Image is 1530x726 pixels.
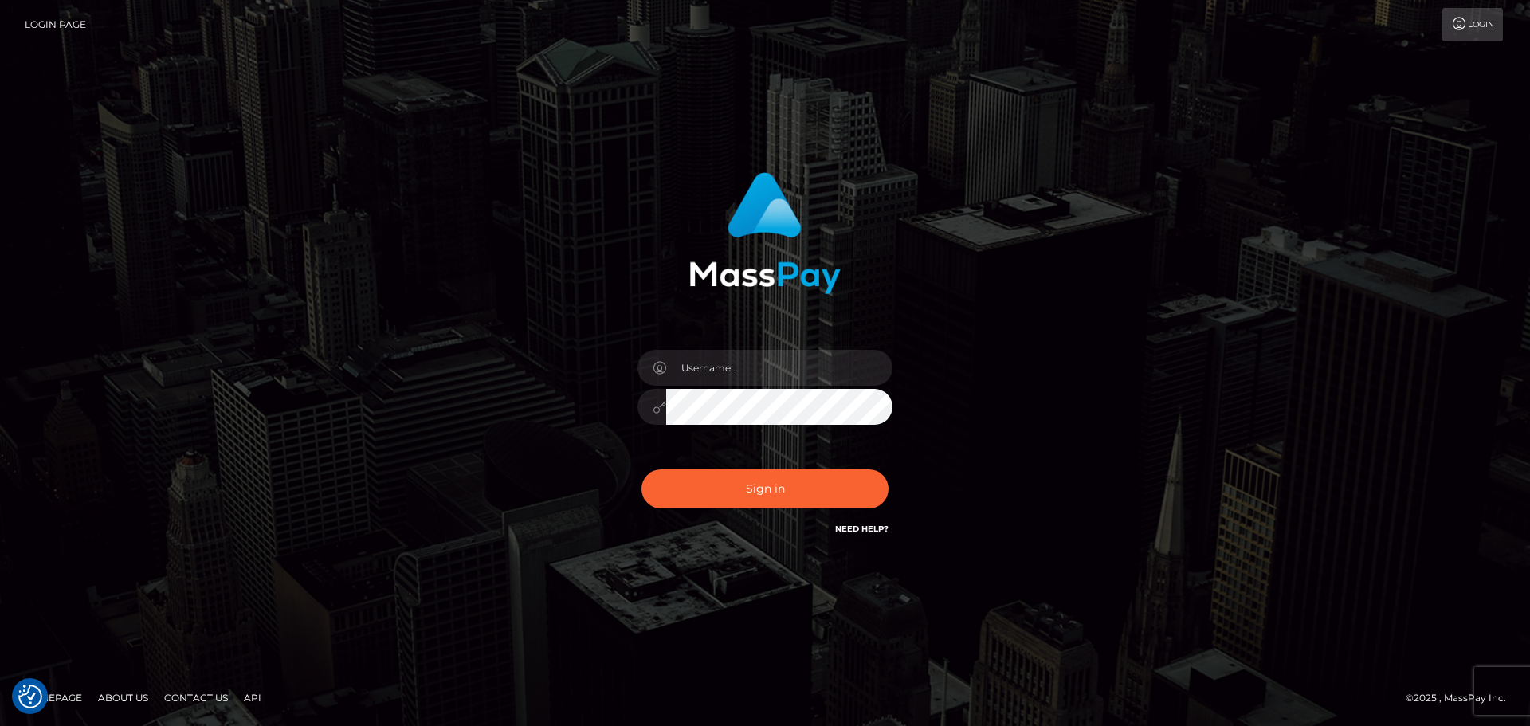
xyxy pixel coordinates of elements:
[25,8,86,41] a: Login Page
[666,350,892,386] input: Username...
[18,685,42,708] button: Consent Preferences
[18,685,88,710] a: Homepage
[237,685,268,710] a: API
[18,685,42,708] img: Revisit consent button
[1406,689,1518,707] div: © 2025 , MassPay Inc.
[92,685,155,710] a: About Us
[835,524,889,534] a: Need Help?
[158,685,234,710] a: Contact Us
[1442,8,1503,41] a: Login
[689,172,841,294] img: MassPay Login
[641,469,889,508] button: Sign in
